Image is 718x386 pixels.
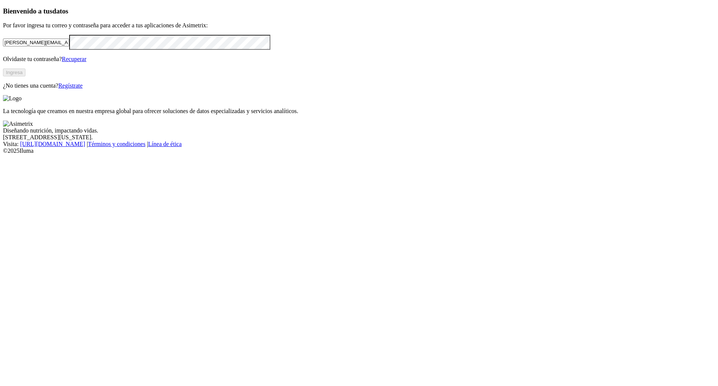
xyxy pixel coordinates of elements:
[3,56,715,63] p: Olvidaste tu contraseña?
[3,82,715,89] p: ¿No tienes una cuenta?
[3,108,715,115] p: La tecnología que creamos en nuestra empresa global para ofrecer soluciones de datos especializad...
[3,141,715,148] div: Visita : | |
[148,141,182,147] a: Línea de ética
[58,82,83,89] a: Regístrate
[62,56,86,62] a: Recuperar
[3,148,715,154] div: © 2025 Iluma
[3,69,25,76] button: Ingresa
[3,7,715,15] h3: Bienvenido a tus
[88,141,145,147] a: Términos y condiciones
[52,7,68,15] span: datos
[20,141,85,147] a: [URL][DOMAIN_NAME]
[3,22,715,29] p: Por favor ingresa tu correo y contraseña para acceder a tus aplicaciones de Asimetrix:
[3,95,22,102] img: Logo
[3,127,715,134] div: Diseñando nutrición, impactando vidas.
[3,134,715,141] div: [STREET_ADDRESS][US_STATE].
[3,39,69,46] input: Tu correo
[3,121,33,127] img: Asimetrix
